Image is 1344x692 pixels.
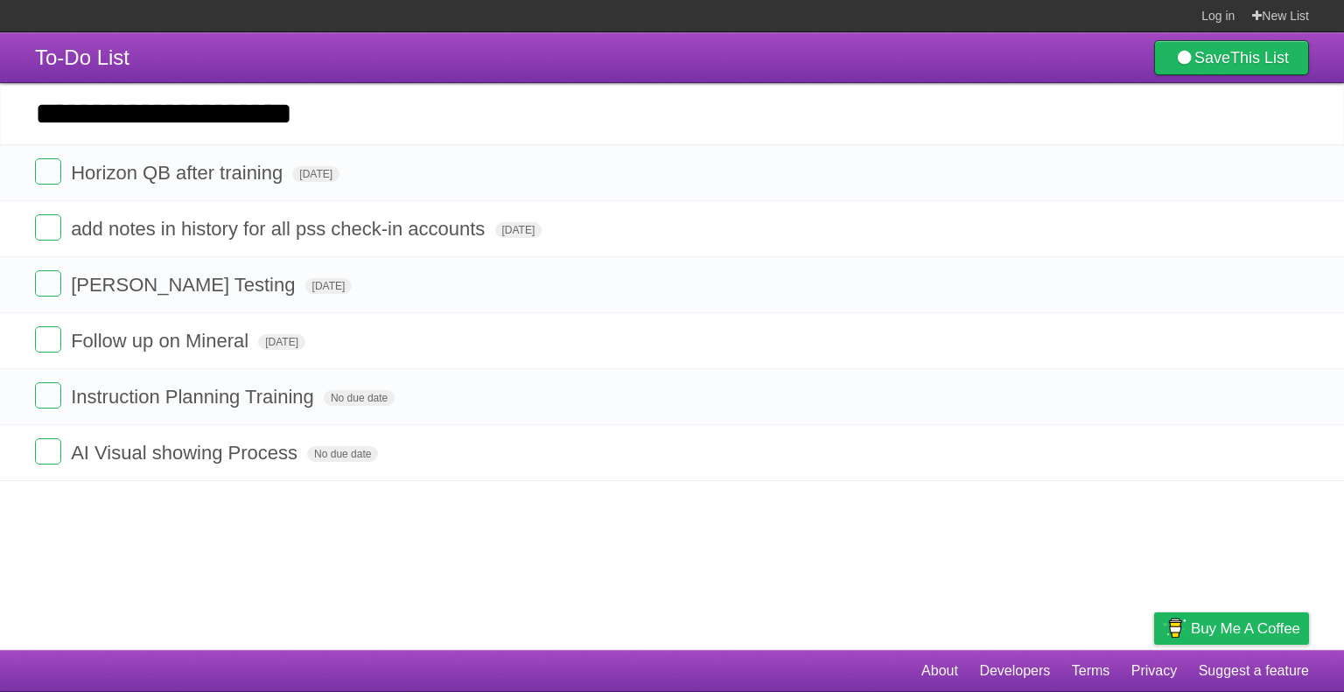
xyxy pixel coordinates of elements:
span: Follow up on Mineral [71,330,253,352]
a: Terms [1072,654,1110,688]
label: Done [35,326,61,353]
span: No due date [324,390,395,406]
a: SaveThis List [1154,40,1309,75]
span: AI Visual showing Process [71,442,302,464]
label: Done [35,438,61,465]
a: About [921,654,958,688]
span: Buy me a coffee [1191,613,1300,644]
a: Developers [979,654,1050,688]
span: [DATE] [258,334,305,350]
label: Done [35,270,61,297]
a: Suggest a feature [1199,654,1309,688]
span: [PERSON_NAME] Testing [71,274,299,296]
label: Done [35,382,61,409]
span: To-Do List [35,45,129,69]
b: This List [1230,49,1289,66]
span: Horizon QB after training [71,162,287,184]
label: Done [35,158,61,185]
img: Buy me a coffee [1163,613,1186,643]
span: Instruction Planning Training [71,386,318,408]
label: Done [35,214,61,241]
span: No due date [307,446,378,462]
span: [DATE] [495,222,542,238]
a: Buy me a coffee [1154,612,1309,645]
span: [DATE] [292,166,339,182]
span: add notes in history for all pss check-in accounts [71,218,489,240]
a: Privacy [1131,654,1177,688]
span: [DATE] [305,278,353,294]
